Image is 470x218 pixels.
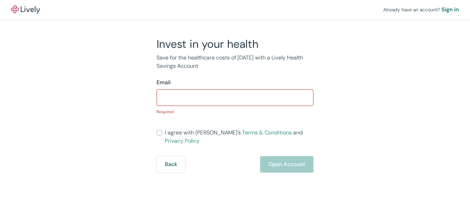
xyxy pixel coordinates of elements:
[165,129,313,145] span: I agree with [PERSON_NAME]’s and
[441,6,459,14] a: Sign in
[383,6,459,14] div: Already have an account?
[157,156,185,173] button: Back
[157,78,171,87] label: Email
[11,6,40,14] img: Lively
[165,137,200,144] a: Privacy Policy
[157,109,313,115] p: Required
[157,54,313,70] p: Save for the healthcare costs of [DATE] with a Lively Health Savings Account
[157,37,313,51] h2: Invest in your health
[11,6,40,14] a: LivelyLively
[242,129,292,136] a: Terms & Conditions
